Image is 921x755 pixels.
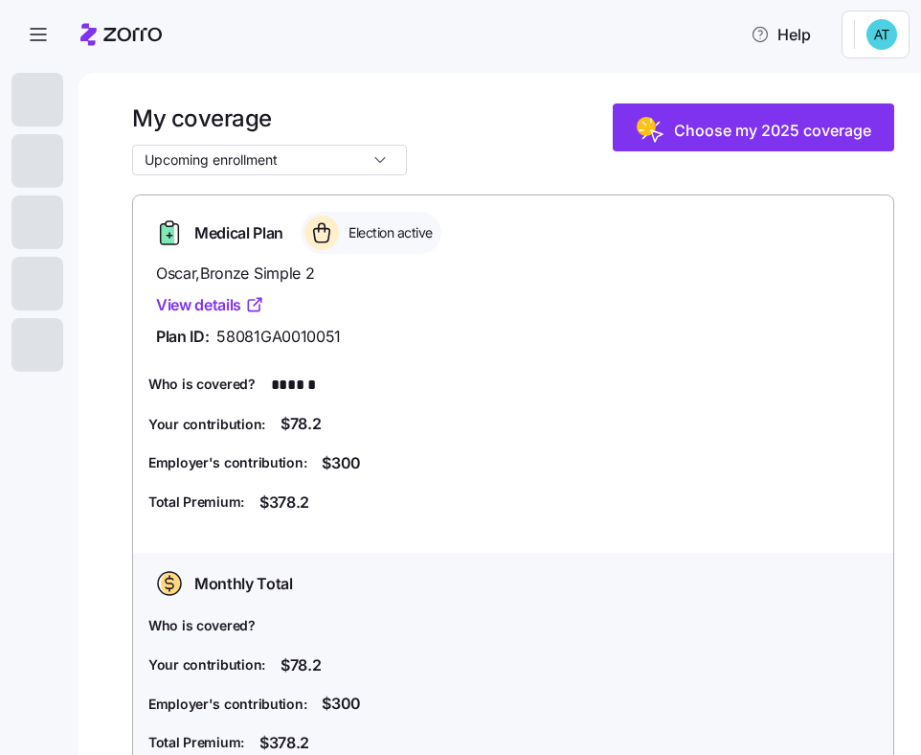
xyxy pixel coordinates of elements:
span: Oscar , Bronze Simple 2 [156,262,870,286]
span: Choose my 2025 coverage [674,119,871,142]
span: Total Premium: [148,733,244,752]
span: Plan ID: [156,325,209,349]
span: Total Premium: [148,492,244,512]
span: Who is covered? [148,616,256,635]
img: 119da9b09e10e96eb69a6652d8b44c65 [866,19,897,50]
span: $300 [322,451,361,475]
h1: My coverage [132,103,407,133]
span: Monthly Total [194,572,293,596]
span: $378.2 [259,731,309,755]
span: Your contribution: [148,655,265,675]
span: Who is covered? [148,375,256,394]
span: Employer's contribution: [148,453,306,472]
span: Your contribution: [148,415,265,434]
span: $78.2 [281,412,321,436]
span: $78.2 [281,653,321,677]
a: View details [156,293,264,317]
span: 58081GA0010051 [216,325,341,349]
span: Help [751,23,811,46]
span: $378.2 [259,491,309,515]
span: $300 [322,692,361,716]
button: Help [735,15,826,54]
span: Medical Plan [194,221,283,245]
button: Choose my 2025 coverage [613,103,894,151]
span: Employer's contribution: [148,695,306,714]
span: Election active [343,223,433,242]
